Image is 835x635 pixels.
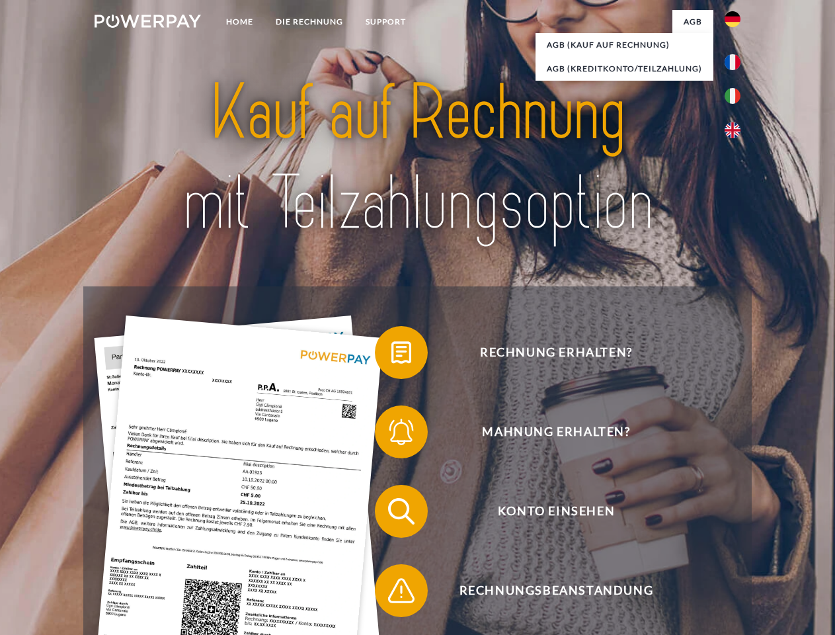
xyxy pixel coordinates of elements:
[536,33,713,57] a: AGB (Kauf auf Rechnung)
[375,405,719,458] button: Mahnung erhalten?
[375,326,719,379] button: Rechnung erhalten?
[725,54,740,70] img: fr
[672,10,713,34] a: agb
[394,564,718,617] span: Rechnungsbeanstandung
[375,564,719,617] button: Rechnungsbeanstandung
[385,336,418,369] img: qb_bill.svg
[725,88,740,104] img: it
[725,11,740,27] img: de
[215,10,264,34] a: Home
[95,15,201,28] img: logo-powerpay-white.svg
[375,485,719,538] button: Konto einsehen
[385,415,418,448] img: qb_bell.svg
[394,326,718,379] span: Rechnung erhalten?
[394,485,718,538] span: Konto einsehen
[264,10,354,34] a: DIE RECHNUNG
[394,405,718,458] span: Mahnung erhalten?
[354,10,417,34] a: SUPPORT
[536,57,713,81] a: AGB (Kreditkonto/Teilzahlung)
[385,495,418,528] img: qb_search.svg
[385,574,418,607] img: qb_warning.svg
[126,63,709,253] img: title-powerpay_de.svg
[725,122,740,138] img: en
